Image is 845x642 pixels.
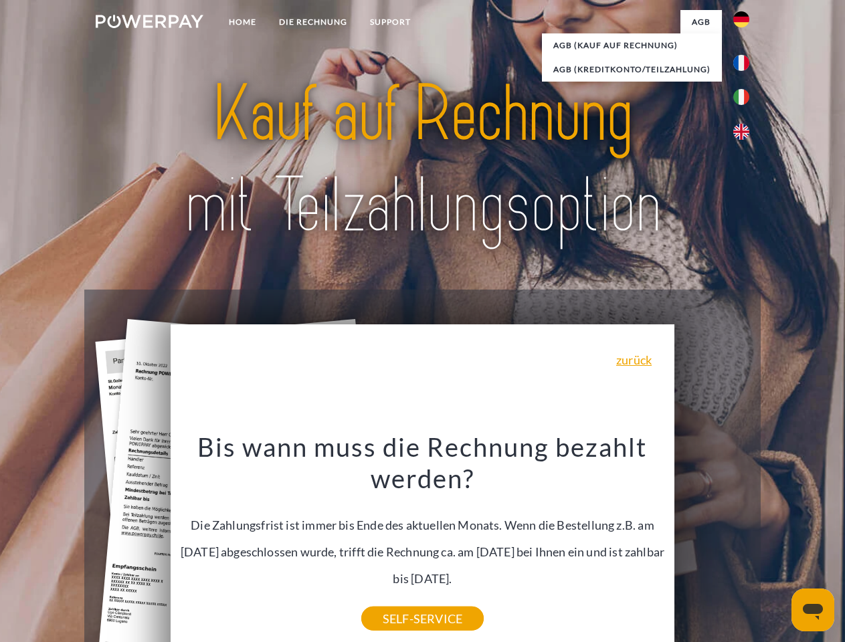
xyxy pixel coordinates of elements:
[268,10,359,34] a: DIE RECHNUNG
[359,10,422,34] a: SUPPORT
[733,124,749,140] img: en
[680,10,722,34] a: agb
[733,11,749,27] img: de
[733,89,749,105] img: it
[179,431,667,495] h3: Bis wann muss die Rechnung bezahlt werden?
[96,15,203,28] img: logo-powerpay-white.svg
[616,354,652,366] a: zurück
[542,58,722,82] a: AGB (Kreditkonto/Teilzahlung)
[179,431,667,619] div: Die Zahlungsfrist ist immer bis Ende des aktuellen Monats. Wenn die Bestellung z.B. am [DATE] abg...
[217,10,268,34] a: Home
[128,64,717,256] img: title-powerpay_de.svg
[361,607,484,631] a: SELF-SERVICE
[791,588,834,631] iframe: Schaltfläche zum Öffnen des Messaging-Fensters
[542,33,722,58] a: AGB (Kauf auf Rechnung)
[733,55,749,71] img: fr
